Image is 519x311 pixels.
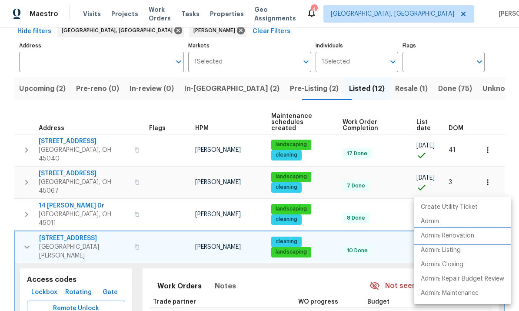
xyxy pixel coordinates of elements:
p: Create Utility Ticket [421,203,478,212]
p: Admin: Listing [421,246,461,255]
p: Admin: Maintenance [421,289,479,298]
p: Admin: Renovation [421,231,474,241]
p: Admin: Closing [421,260,463,269]
p: Admin [421,217,439,226]
p: Admin: Repair Budget Review [421,274,504,284]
